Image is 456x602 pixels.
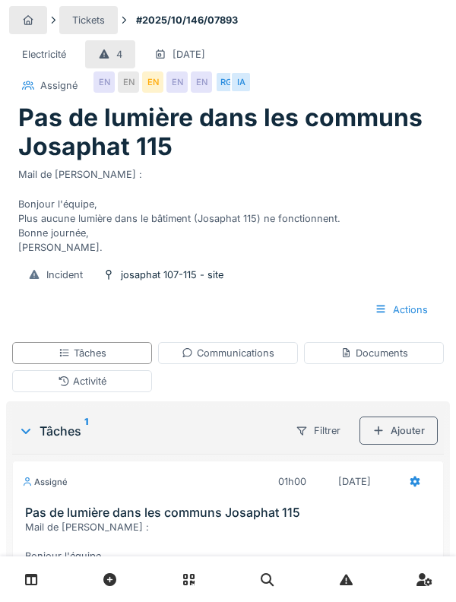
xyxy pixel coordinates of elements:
h3: Pas de lumière dans les communs Josaphat 115 [25,505,437,520]
div: Actions [362,296,441,324]
div: EN [166,71,188,93]
div: RG [215,71,236,93]
div: Assigné [40,78,78,93]
div: 4 [116,47,122,62]
div: EN [118,71,139,93]
div: [DATE] [173,47,205,62]
div: josaphat 107-115 - site [121,268,223,282]
div: Tâches [18,422,277,440]
div: IA [230,71,252,93]
h1: Pas de lumière dans les communs Josaphat 115 [18,103,438,162]
div: Mail de [PERSON_NAME] : Bonjour l'équipe, Plus aucune lumière dans le bâtiment (Josaphat 115) ne ... [18,161,438,255]
div: Ajouter [359,417,438,445]
div: Communications [182,346,274,360]
div: Assigné [22,476,68,489]
sup: 1 [84,422,88,440]
div: Electricité [22,47,66,62]
div: Tickets [72,13,105,27]
div: Tâches [59,346,106,360]
strong: #2025/10/146/07893 [130,13,244,27]
div: EN [191,71,212,93]
div: EN [142,71,163,93]
div: Activité [58,374,106,388]
div: Documents [340,346,408,360]
div: [DATE] [338,474,371,489]
div: 01h00 [278,474,306,489]
div: Incident [46,268,83,282]
div: EN [93,71,115,93]
div: Filtrer [283,417,353,445]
